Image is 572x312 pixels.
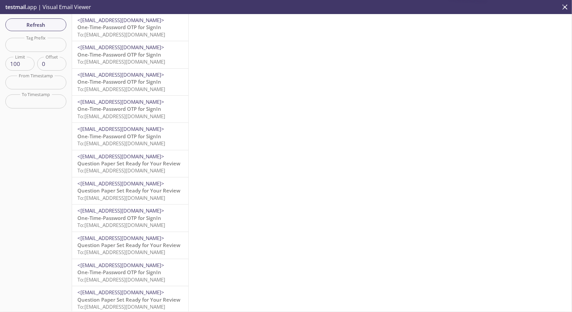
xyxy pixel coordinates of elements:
[5,18,66,31] button: Refresh
[77,113,165,120] span: To: [EMAIL_ADDRESS][DOMAIN_NAME]
[72,41,188,68] div: <[EMAIL_ADDRESS][DOMAIN_NAME]>One-Time-Password OTP for SignInTo:[EMAIL_ADDRESS][DOMAIN_NAME]
[77,262,164,268] span: <[EMAIL_ADDRESS][DOMAIN_NAME]>
[72,232,188,259] div: <[EMAIL_ADDRESS][DOMAIN_NAME]>Question Paper Set Ready for Your ReviewTo:[EMAIL_ADDRESS][DOMAIN_N...
[77,296,180,303] span: Question Paper Set Ready for Your Review
[77,269,161,276] span: One-Time-Password OTP for SignIn
[77,133,161,140] span: One-Time-Password OTP for SignIn
[77,51,161,58] span: One-Time-Password OTP for SignIn
[11,20,61,29] span: Refresh
[77,160,180,167] span: Question Paper Set Ready for Your Review
[72,14,188,41] div: <[EMAIL_ADDRESS][DOMAIN_NAME]>One-Time-Password OTP for SignInTo:[EMAIL_ADDRESS][DOMAIN_NAME]
[77,98,164,105] span: <[EMAIL_ADDRESS][DOMAIN_NAME]>
[77,86,165,92] span: To: [EMAIL_ADDRESS][DOMAIN_NAME]
[72,205,188,231] div: <[EMAIL_ADDRESS][DOMAIN_NAME]>One-Time-Password OTP for SignInTo:[EMAIL_ADDRESS][DOMAIN_NAME]
[72,177,188,204] div: <[EMAIL_ADDRESS][DOMAIN_NAME]>Question Paper Set Ready for Your ReviewTo:[EMAIL_ADDRESS][DOMAIN_N...
[77,24,161,30] span: One-Time-Password OTP for SignIn
[77,276,165,283] span: To: [EMAIL_ADDRESS][DOMAIN_NAME]
[77,242,180,248] span: Question Paper Set Ready for Your Review
[77,187,180,194] span: Question Paper Set Ready for Your Review
[77,44,164,51] span: <[EMAIL_ADDRESS][DOMAIN_NAME]>
[77,235,164,241] span: <[EMAIL_ADDRESS][DOMAIN_NAME]>
[77,153,164,160] span: <[EMAIL_ADDRESS][DOMAIN_NAME]>
[77,17,164,23] span: <[EMAIL_ADDRESS][DOMAIN_NAME]>
[77,140,165,147] span: To: [EMAIL_ADDRESS][DOMAIN_NAME]
[72,150,188,177] div: <[EMAIL_ADDRESS][DOMAIN_NAME]>Question Paper Set Ready for Your ReviewTo:[EMAIL_ADDRESS][DOMAIN_N...
[77,105,161,112] span: One-Time-Password OTP for SignIn
[72,96,188,123] div: <[EMAIL_ADDRESS][DOMAIN_NAME]>One-Time-Password OTP for SignInTo:[EMAIL_ADDRESS][DOMAIN_NAME]
[77,249,165,255] span: To: [EMAIL_ADDRESS][DOMAIN_NAME]
[77,222,165,228] span: To: [EMAIL_ADDRESS][DOMAIN_NAME]
[77,78,161,85] span: One-Time-Password OTP for SignIn
[5,3,26,11] span: testmail
[77,58,165,65] span: To: [EMAIL_ADDRESS][DOMAIN_NAME]
[77,215,161,221] span: One-Time-Password OTP for SignIn
[72,123,188,150] div: <[EMAIL_ADDRESS][DOMAIN_NAME]>One-Time-Password OTP for SignInTo:[EMAIL_ADDRESS][DOMAIN_NAME]
[77,303,165,310] span: To: [EMAIL_ADDRESS][DOMAIN_NAME]
[77,194,165,201] span: To: [EMAIL_ADDRESS][DOMAIN_NAME]
[77,180,164,187] span: <[EMAIL_ADDRESS][DOMAIN_NAME]>
[77,31,165,38] span: To: [EMAIL_ADDRESS][DOMAIN_NAME]
[77,126,164,132] span: <[EMAIL_ADDRESS][DOMAIN_NAME]>
[77,289,164,296] span: <[EMAIL_ADDRESS][DOMAIN_NAME]>
[77,71,164,78] span: <[EMAIL_ADDRESS][DOMAIN_NAME]>
[77,207,164,214] span: <[EMAIL_ADDRESS][DOMAIN_NAME]>
[72,259,188,286] div: <[EMAIL_ADDRESS][DOMAIN_NAME]>One-Time-Password OTP for SignInTo:[EMAIL_ADDRESS][DOMAIN_NAME]
[77,167,165,174] span: To: [EMAIL_ADDRESS][DOMAIN_NAME]
[72,69,188,95] div: <[EMAIL_ADDRESS][DOMAIN_NAME]>One-Time-Password OTP for SignInTo:[EMAIL_ADDRESS][DOMAIN_NAME]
